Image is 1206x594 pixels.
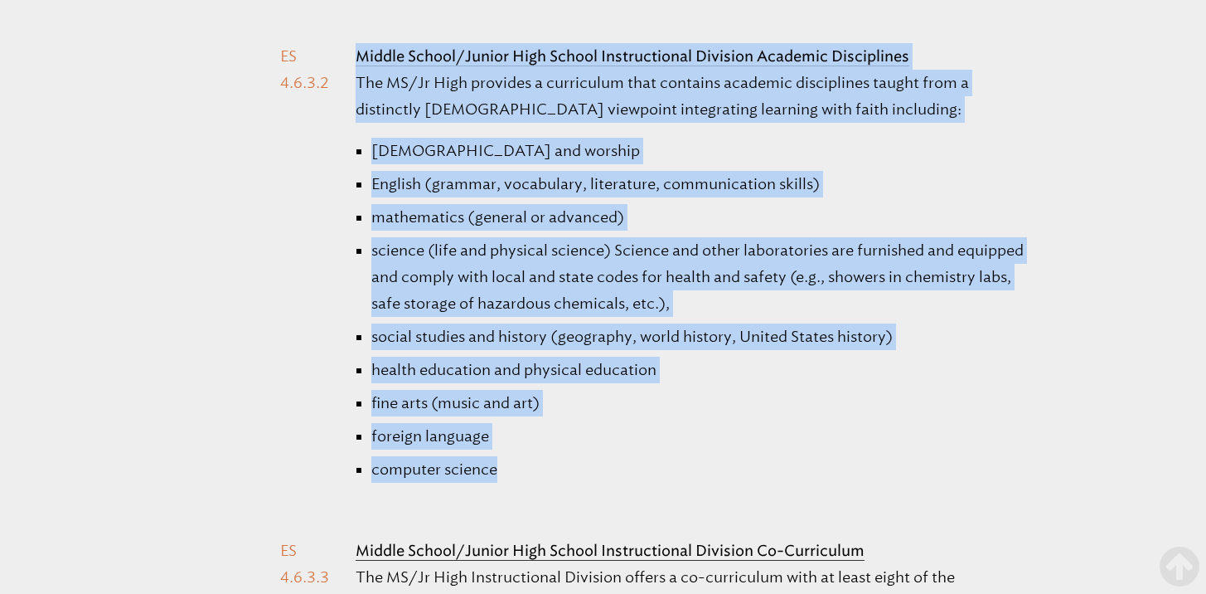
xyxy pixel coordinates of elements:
li: fine arts (music and art) [371,390,1034,416]
b: Middle School/Junior High School Instructional Division Co-Curriculum [356,542,865,560]
li: social studies and history (geography, world history, United States history) [371,324,1034,350]
li: science (life and physical science) Science and other laboratories are furnished and equipped and... [371,237,1034,317]
p: The MS/Jr High provides a curriculum that contains academic disciplines taught from a distinctly ... [356,70,1000,123]
li: health education and physical education [371,357,1034,383]
li: [DEMOGRAPHIC_DATA] and worship [371,138,1034,164]
li: computer science [371,456,1034,483]
b: Middle School/Junior High School Instructional Division Academic Disciplines [356,47,909,66]
li: mathematics (general or advanced) [371,204,1034,231]
li: English (grammar, vocabulary, literature, communication skills) [371,171,1034,197]
li: foreign language [371,423,1034,450]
